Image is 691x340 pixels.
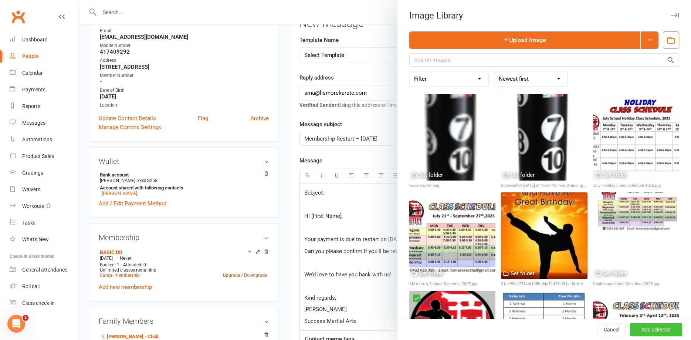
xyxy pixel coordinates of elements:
[501,192,587,279] img: 31ae90bc73344f1d8fad4a51473a3f1e--birthday-cards-birthday-wishes.jpg
[10,115,78,131] a: Messages
[22,87,45,92] div: Payments
[22,186,40,192] div: Waivers
[10,131,78,148] a: Automations
[23,315,28,321] span: 1
[630,323,682,336] button: Add selected
[10,148,78,165] a: Product Sales
[593,192,679,279] img: Confidence class Schedule 2025.jpg
[22,220,35,226] div: Tasks
[22,283,40,289] div: Roll call
[22,70,43,76] div: Calendar
[511,171,535,179] div: Set folder
[22,300,55,306] div: Class check-in
[409,192,495,279] img: SMA term 3 class Schedule 2025.jpg
[22,37,48,43] div: Dashboard
[511,269,535,278] div: Set folder
[22,137,52,142] div: Automations
[7,315,25,333] iframe: Intercom live chat
[22,120,45,126] div: Messages
[409,182,495,189] div: wavemaster.png
[22,236,49,242] div: What's New
[409,53,679,67] input: Search images
[10,215,78,231] a: Tasks
[397,10,691,21] div: Image Library
[10,165,78,181] a: Gradings
[22,53,39,59] div: People
[419,269,443,278] div: Set folder
[10,262,78,278] a: General attendance kiosk mode
[10,295,78,312] a: Class kiosk mode
[10,181,78,198] a: Waivers
[10,198,78,215] a: Workouts
[22,153,54,159] div: Product Sales
[22,170,43,176] div: Gradings
[22,103,40,109] div: Reports
[593,281,679,287] div: Confidence class Schedule 2025.jpg
[593,182,679,189] div: July Holiday class schedule 2025.jpg
[9,7,27,26] a: Clubworx
[10,31,78,48] a: Dashboard
[603,171,627,179] div: Set folder
[10,98,78,115] a: Reports
[10,48,78,65] a: People
[409,281,495,287] div: SMA term 3 class Schedule 2025.jpg
[593,94,679,180] img: July Holiday class schedule 2025.jpg
[409,31,640,49] button: Upload Image
[10,278,78,295] a: Roll call
[603,269,627,278] div: Set folder
[597,323,626,336] button: Cancel
[419,171,443,179] div: Set folder
[501,281,587,287] div: 31ae90bc73344f1d8fad4a51473a3f1e--birthday-cards-birthday-wishes.jpg
[22,203,44,209] div: Workouts
[409,94,495,180] img: wavemaster.png
[10,81,78,98] a: Payments
[501,182,587,189] div: Screenshot [DATE] at 15-21-12 Free Standing Punching Bag Punch Master SMAI.png
[10,65,78,81] a: Calendar
[10,231,78,248] a: What's New
[501,94,587,180] img: Screenshot 2025-09-10 at 15-21-12 Free Standing Punching Bag Punch Master SMAI.png
[22,267,67,273] div: General attendance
